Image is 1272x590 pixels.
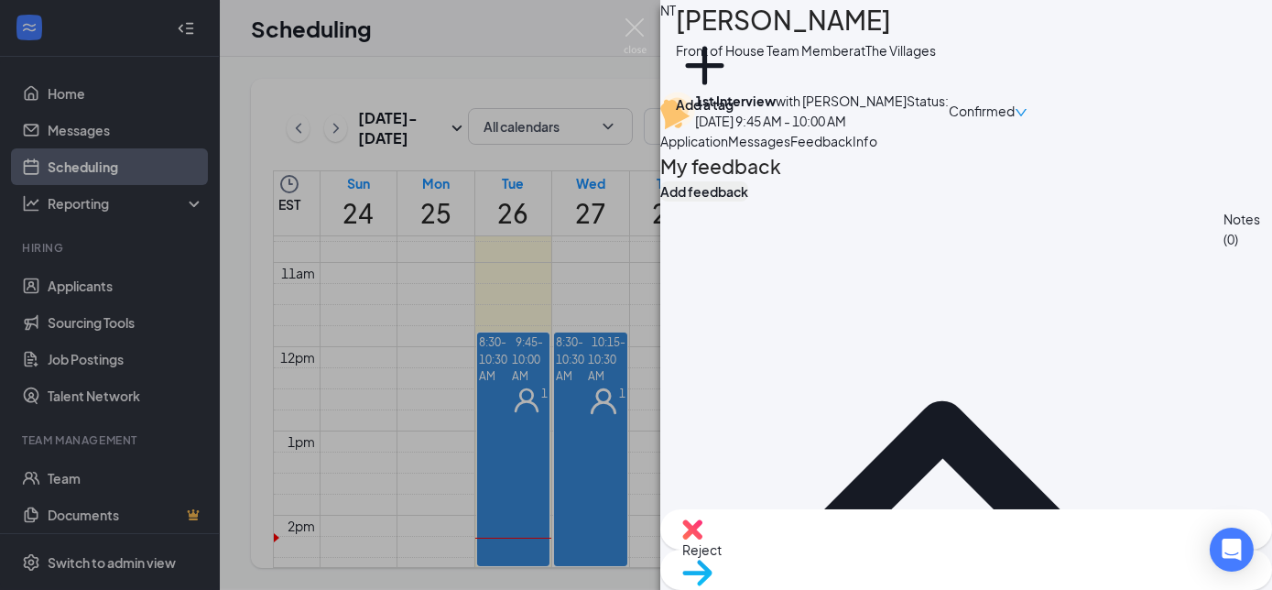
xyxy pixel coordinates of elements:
[790,133,853,149] span: Feedback
[660,151,781,181] h2: My feedback
[949,101,1015,121] span: Confirmed
[676,37,734,94] svg: Plus
[676,37,734,115] button: PlusAdd a tag
[660,181,748,202] button: Add feedback
[695,91,907,111] div: with [PERSON_NAME]
[695,93,776,109] b: 1st Interview
[1210,528,1254,572] div: Open Intercom Messenger
[682,540,1250,560] span: Reject
[728,133,790,149] span: Messages
[676,40,936,60] div: Front of House Team Member at The Villages
[1015,106,1027,119] span: down
[907,91,949,131] div: Status :
[660,133,728,149] span: Application
[853,133,877,149] span: Info
[695,111,907,131] div: [DATE] 9:45 AM - 10:00 AM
